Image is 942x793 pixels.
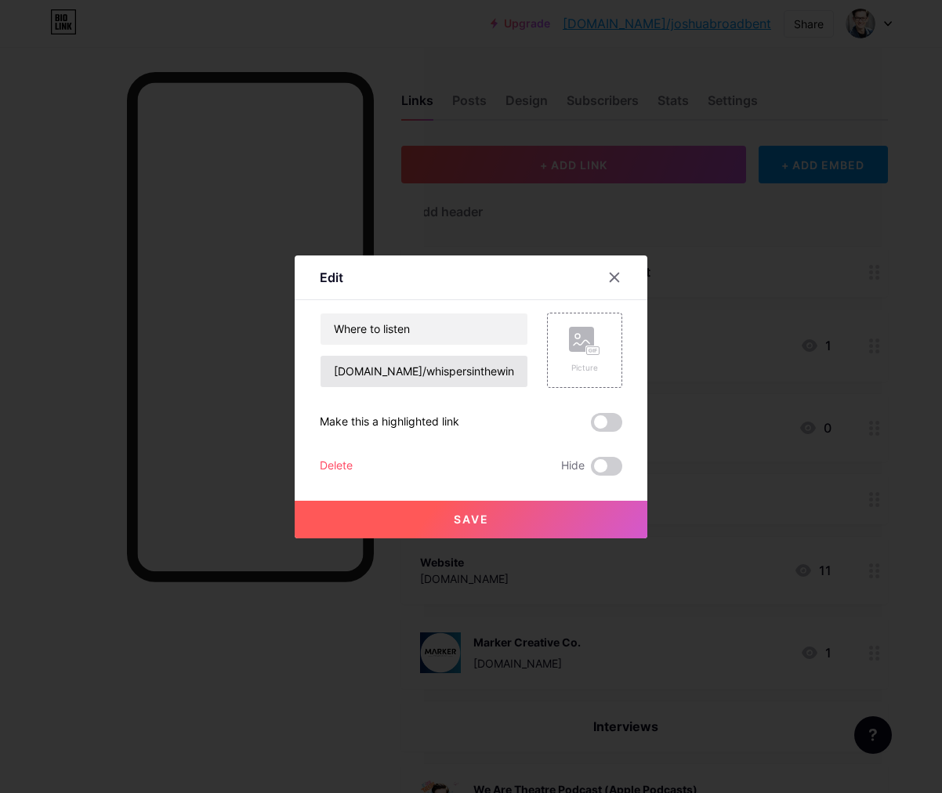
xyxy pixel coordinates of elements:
[320,413,459,432] div: Make this a highlighted link
[321,356,527,387] input: URL
[320,457,353,476] div: Delete
[561,457,585,476] span: Hide
[321,313,527,345] input: Title
[295,501,647,538] button: Save
[569,362,600,374] div: Picture
[454,512,489,526] span: Save
[320,268,343,287] div: Edit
